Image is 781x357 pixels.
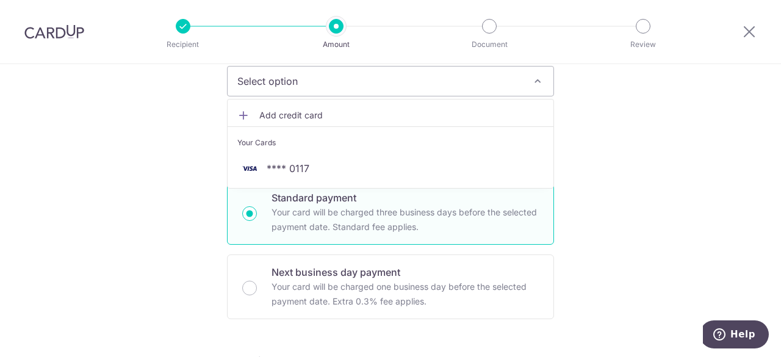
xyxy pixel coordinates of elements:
p: Recipient [138,38,228,51]
span: Select option [237,74,522,88]
iframe: Opens a widget where you can find more information [703,320,769,351]
p: Next business day payment [272,265,539,279]
ul: Select option [227,99,554,189]
span: Your Cards [237,137,276,149]
p: Your card will be charged three business days before the selected payment date. Standard fee appl... [272,205,539,234]
img: VISA [237,161,262,176]
img: CardUp [24,24,84,39]
button: Select option [227,66,554,96]
p: Your card will be charged one business day before the selected payment date. Extra 0.3% fee applies. [272,279,539,309]
span: Add credit card [259,109,544,121]
p: Standard payment [272,190,539,205]
p: Amount [291,38,381,51]
p: Review [598,38,688,51]
p: Document [444,38,534,51]
a: Add credit card [228,104,553,126]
